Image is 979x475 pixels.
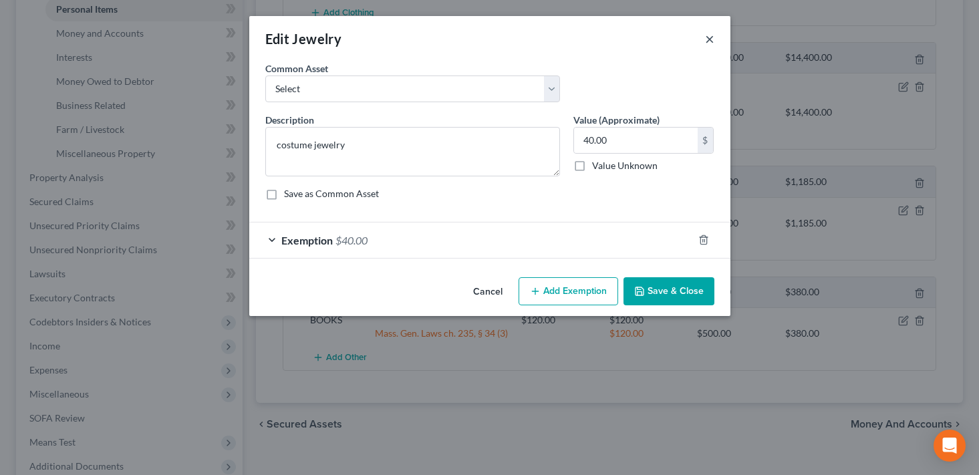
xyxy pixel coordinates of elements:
button: Add Exemption [519,277,618,305]
label: Common Asset [265,61,328,75]
button: × [705,31,714,47]
label: Value Unknown [592,159,658,172]
label: Save as Common Asset [284,187,379,200]
div: $ [698,128,714,153]
input: 0.00 [574,128,698,153]
label: Value (Approximate) [573,113,660,127]
div: Open Intercom Messenger [934,430,966,462]
span: $40.00 [335,234,368,247]
button: Cancel [462,279,513,305]
span: Exemption [281,234,333,247]
span: Description [265,114,314,126]
div: Edit Jewelry [265,29,342,48]
button: Save & Close [623,277,714,305]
